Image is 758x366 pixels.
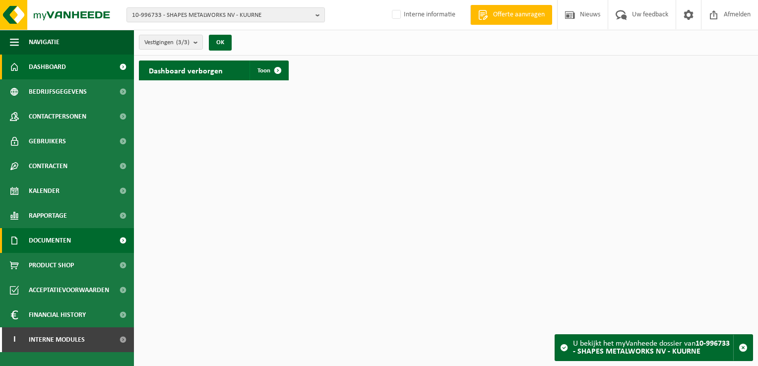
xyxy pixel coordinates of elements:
span: Navigatie [29,30,60,55]
h2: Dashboard verborgen [139,61,233,80]
span: Rapportage [29,203,67,228]
span: Bedrijfsgegevens [29,79,87,104]
span: I [10,327,19,352]
span: Gebruikers [29,129,66,154]
span: 10-996733 - SHAPES METALWORKS NV - KUURNE [132,8,312,23]
label: Interne informatie [390,7,455,22]
span: Dashboard [29,55,66,79]
count: (3/3) [176,39,189,46]
span: Acceptatievoorwaarden [29,278,109,303]
span: Contactpersonen [29,104,86,129]
span: Offerte aanvragen [491,10,547,20]
a: Offerte aanvragen [470,5,552,25]
a: Toon [250,61,288,80]
span: Kalender [29,179,60,203]
span: Financial History [29,303,86,327]
span: Contracten [29,154,67,179]
span: Interne modules [29,327,85,352]
strong: 10-996733 - SHAPES METALWORKS NV - KUURNE [573,340,730,356]
span: Documenten [29,228,71,253]
button: OK [209,35,232,51]
span: Product Shop [29,253,74,278]
div: U bekijkt het myVanheede dossier van [573,335,733,361]
span: Toon [257,67,270,74]
button: 10-996733 - SHAPES METALWORKS NV - KUURNE [126,7,325,22]
span: Vestigingen [144,35,189,50]
button: Vestigingen(3/3) [139,35,203,50]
